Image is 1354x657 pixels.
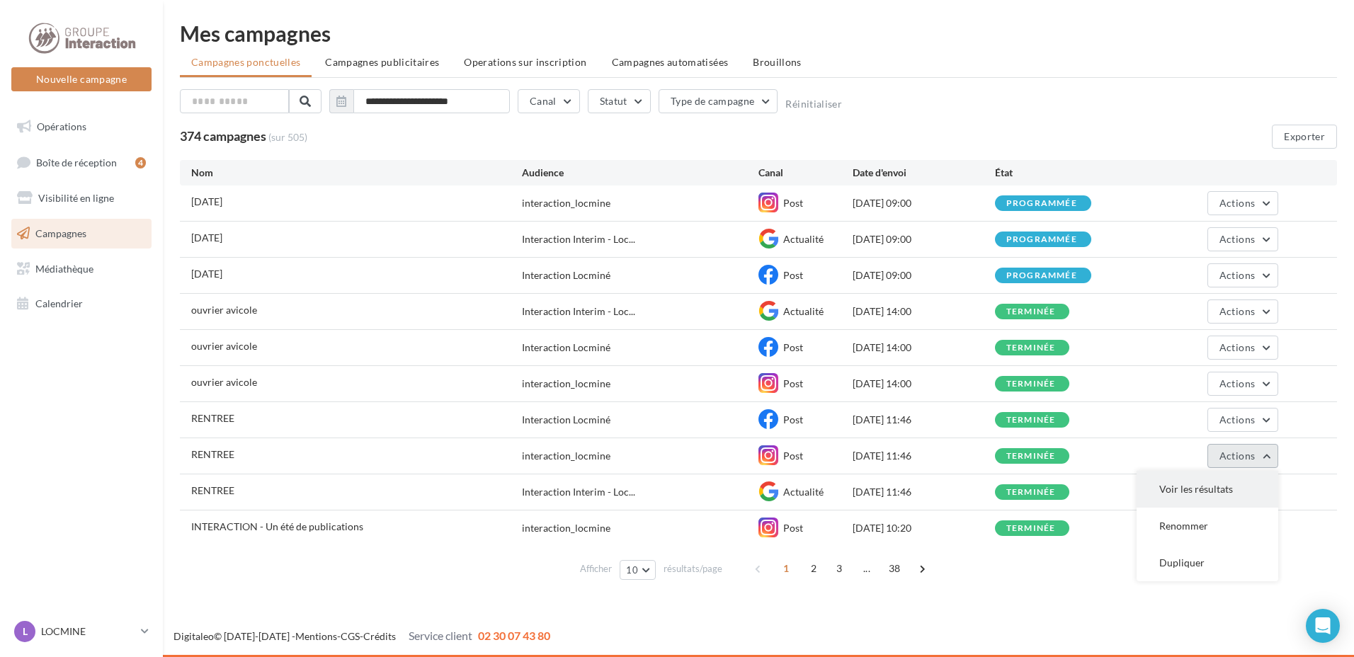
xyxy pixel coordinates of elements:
span: INTERACTION - Un été de publications [191,520,363,532]
span: ... [855,557,878,580]
div: [DATE] 11:46 [853,413,994,427]
a: CGS [341,630,360,642]
span: Interaction Interim - Loc... [522,485,635,499]
a: Crédits [363,630,396,642]
span: 3 [828,557,850,580]
a: L LOCMINE [11,618,152,645]
button: Exporter [1272,125,1337,149]
span: Post [783,522,803,534]
span: Actions [1219,305,1255,317]
span: Interaction Interim - Loc... [522,232,635,246]
div: [DATE] 10:20 [853,521,994,535]
div: terminée [1006,307,1056,316]
span: Actualité [783,233,824,245]
button: Statut [588,89,651,113]
span: RENTREE [191,448,234,460]
span: 1 [775,557,797,580]
div: Audience [522,166,758,180]
div: terminée [1006,343,1056,353]
span: Campagnes publicitaires [325,56,439,68]
div: terminée [1006,524,1056,533]
button: Voir les résultats [1137,471,1278,508]
div: [DATE] 14:00 [853,341,994,355]
a: Boîte de réception4 [8,147,154,178]
a: Digitaleo [173,630,214,642]
a: Visibilité en ligne [8,183,154,213]
div: [DATE] 11:46 [853,449,994,463]
span: résultats/page [664,562,722,576]
span: Post [783,377,803,389]
div: État [995,166,1137,180]
span: Actions [1219,341,1255,353]
button: Actions [1207,299,1278,324]
span: Interaction Interim - Loc... [522,304,635,319]
span: 10 [626,564,638,576]
span: Operations sur inscription [464,56,586,68]
span: L [23,624,28,639]
span: Actualité [783,486,824,498]
button: Type de campagne [659,89,778,113]
span: Afficher [580,562,612,576]
div: programmée [1006,235,1077,244]
button: Renommer [1137,508,1278,544]
span: 02 30 07 43 80 [478,629,550,642]
button: 10 [620,560,656,580]
div: Canal [758,166,853,180]
span: 15 AOUT [191,195,222,207]
span: RENTREE [191,412,234,424]
span: Actions [1219,197,1255,209]
span: Post [783,197,803,209]
button: Dupliquer [1137,544,1278,581]
p: LOCMINE [41,624,135,639]
span: © [DATE]-[DATE] - - - [173,630,550,642]
span: Actions [1219,233,1255,245]
span: Actions [1219,269,1255,281]
div: interaction_locmine [522,196,610,210]
div: interaction_locmine [522,377,610,391]
a: Médiathèque [8,254,154,284]
button: Réinitialiser [785,98,842,110]
div: terminée [1006,488,1056,497]
span: Service client [409,629,472,642]
span: Campagnes automatisées [612,56,729,68]
div: Date d'envoi [853,166,994,180]
div: [DATE] 14:00 [853,304,994,319]
div: Interaction Locminé [522,268,610,282]
div: programmée [1006,271,1077,280]
span: Actions [1219,377,1255,389]
span: Calendrier [35,297,83,309]
button: Actions [1207,408,1278,432]
button: Actions [1207,444,1278,468]
span: Boîte de réception [36,156,117,168]
a: Campagnes [8,219,154,248]
div: [DATE] 09:00 [853,268,994,282]
span: 15 AOUT [191,268,222,280]
span: RENTREE [191,484,234,496]
span: ouvrier avicole [191,340,257,352]
span: Post [783,341,803,353]
a: Mentions [295,630,337,642]
div: terminée [1006,452,1056,461]
div: Mes campagnes [180,23,1337,44]
span: ouvrier avicole [191,304,257,316]
div: interaction_locmine [522,449,610,463]
span: Opérations [37,120,86,132]
div: Interaction Locminé [522,341,610,355]
div: [DATE] 11:46 [853,485,994,499]
span: (sur 505) [268,130,307,144]
a: Opérations [8,112,154,142]
div: [DATE] 09:00 [853,232,994,246]
span: Médiathèque [35,262,93,274]
span: Brouillons [753,56,802,68]
div: Open Intercom Messenger [1306,609,1340,643]
button: Nouvelle campagne [11,67,152,91]
div: 4 [135,157,146,168]
div: [DATE] 14:00 [853,377,994,391]
span: Visibilité en ligne [38,192,114,204]
button: Actions [1207,263,1278,287]
span: Actions [1219,413,1255,425]
div: Interaction Locminé [522,413,610,427]
div: terminée [1006,416,1056,425]
button: Canal [518,89,580,113]
button: Actions [1207,372,1278,396]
